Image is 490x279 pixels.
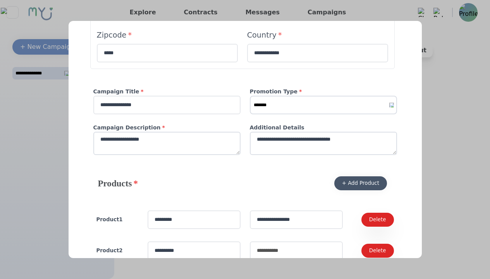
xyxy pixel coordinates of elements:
[96,216,138,224] h4: Product 1
[334,176,387,190] button: + Add Product
[97,30,238,41] h4: Zipcode
[250,124,397,132] h4: Additional Details
[98,177,138,189] h4: Products
[93,124,241,132] h4: Campaign Description
[250,88,397,96] h4: Promotion Type
[369,247,386,255] div: Delete
[96,247,138,255] h4: Product 2
[361,244,394,258] button: Delete
[93,88,241,96] h4: Campaign Title
[361,213,394,227] button: Delete
[369,216,386,224] div: Delete
[342,179,379,187] div: + Add Product
[247,30,388,41] h4: Country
